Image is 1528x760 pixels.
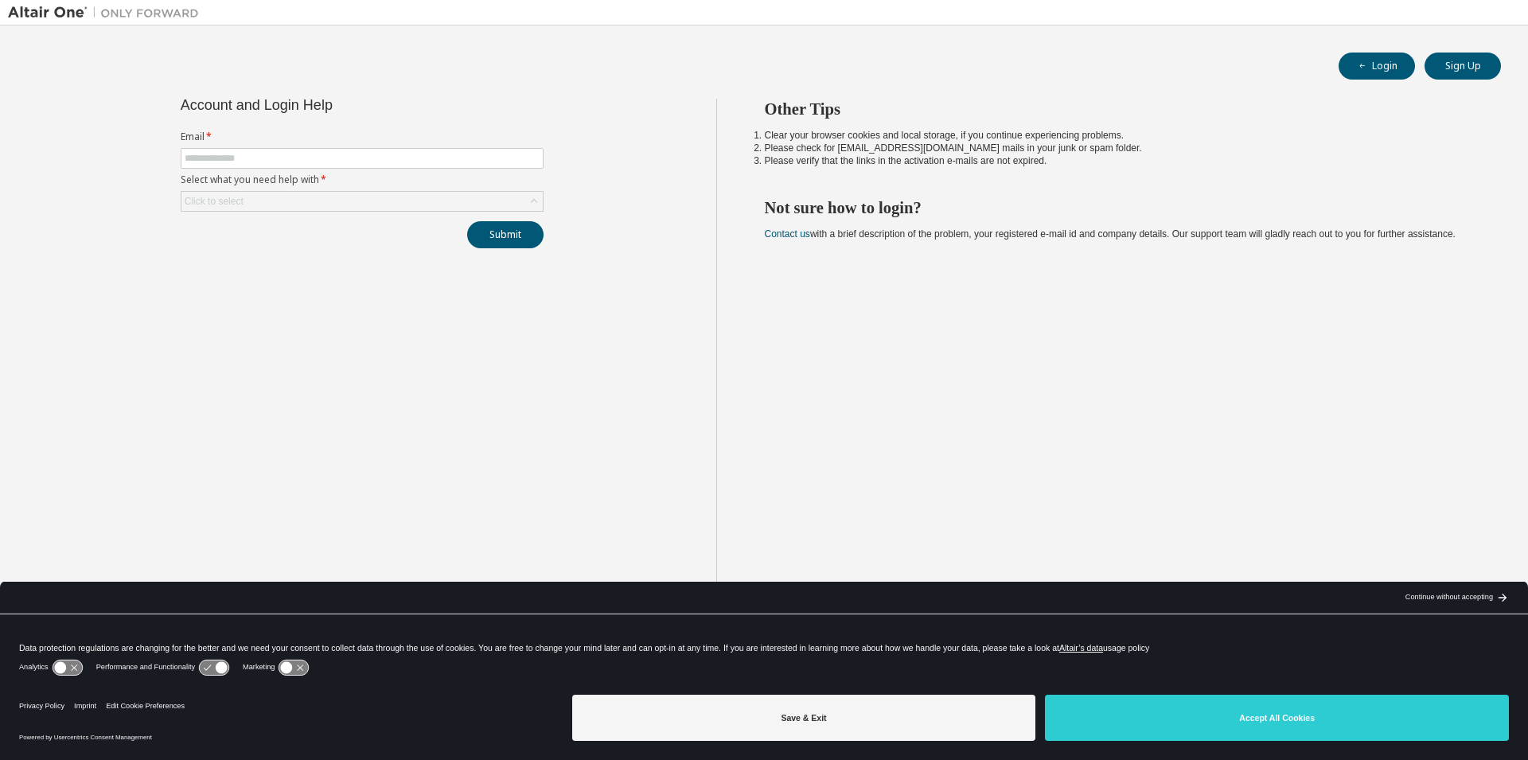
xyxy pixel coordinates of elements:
[1425,53,1501,80] button: Sign Up
[765,129,1473,142] li: Clear your browser cookies and local storage, if you continue experiencing problems.
[1339,53,1415,80] button: Login
[467,221,544,248] button: Submit
[765,228,810,240] a: Contact us
[8,5,207,21] img: Altair One
[765,228,1456,240] span: with a brief description of the problem, your registered e-mail id and company details. Our suppo...
[181,131,544,143] label: Email
[765,99,1473,119] h2: Other Tips
[185,195,244,208] div: Click to select
[181,173,544,186] label: Select what you need help with
[765,197,1473,218] h2: Not sure how to login?
[181,192,543,211] div: Click to select
[181,99,471,111] div: Account and Login Help
[765,154,1473,167] li: Please verify that the links in the activation e-mails are not expired.
[765,142,1473,154] li: Please check for [EMAIL_ADDRESS][DOMAIN_NAME] mails in your junk or spam folder.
